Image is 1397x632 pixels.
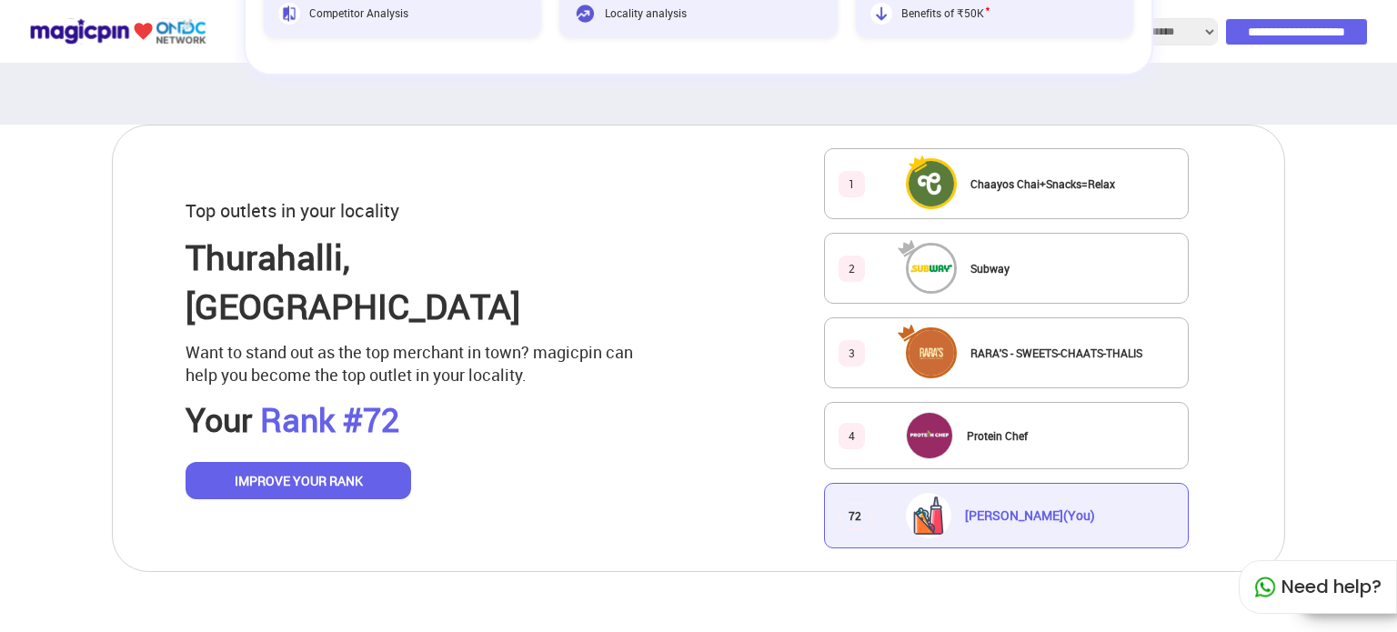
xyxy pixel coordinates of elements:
span: RARA'S - SWEETS-CHAATS-THALIS [970,346,1142,360]
button: IMPROVE YOUR RANK [186,462,411,500]
span: Subway [970,261,1010,276]
span: Protein Chef [967,428,1028,443]
span: Rank #72 [260,397,399,441]
img: ReportCrownThird.9d5063b6.svg [898,323,929,343]
div: Need help? [1239,560,1397,614]
img: Competitor Analysis [278,3,300,25]
span: Your [186,397,252,441]
div: 4 [839,423,865,449]
img: Locality analysis [574,3,596,25]
span: Benefits of ₹50K [901,5,990,21]
span: [PERSON_NAME] (You) [965,507,1095,524]
img: RARA'S - SWEETS-CHAATS-THALIS [909,330,954,376]
p: Thurahalli , [GEOGRAPHIC_DATA] [186,233,654,332]
p: Want to stand out as the top merchant in town? magicpin can help you become the top outlet in you... [186,341,654,387]
p: Top outlets in your locality [186,198,399,225]
div: 1 [839,171,865,197]
span: Chaayos Chai+Snacks=Relax [970,176,1115,191]
img: Benefits of ₹50K [870,3,892,25]
div: 72 [839,503,871,529]
span: Competitor Analysis [309,5,408,21]
img: Subway [909,246,954,291]
span: Locality analysis [605,5,687,21]
img: Chaayos Chai+Snacks=Relax [909,161,954,206]
div: 2 [839,256,865,282]
img: Protein Chef [907,413,952,458]
img: ReportCrownFirst.00f3996a.svg [908,154,929,174]
img: whatapp_green.7240e66a.svg [1254,577,1276,598]
img: ReportCrownSecond.b01e5235.svg [898,238,929,258]
img: http://lh3.googleusercontent.com/kq1MXlHwuSxEkcSMQM_WI3v5o0Cwf77Fbq7QDPQ4Cw6kn2WUyXOz2VLTJKRCjOY4... [906,493,951,538]
div: 3 [839,340,865,366]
